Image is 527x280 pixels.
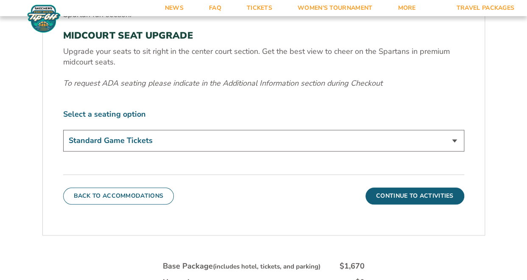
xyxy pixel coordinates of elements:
label: Select a seating option [63,109,464,120]
div: $1,670 [340,261,365,272]
h3: MIDCOURT SEAT UPGRADE [63,30,464,41]
button: Continue To Activities [365,188,464,204]
p: Upgrade your seats to sit right in the center court section. Get the best view to cheer on the Sp... [63,46,464,67]
button: Back To Accommodations [63,188,174,204]
img: Fort Myers Tip-Off [25,4,62,33]
small: (includes hotel, tickets, and parking) [213,262,321,271]
em: To request ADA seating please indicate in the Additional Information section during Checkout [63,78,382,88]
div: Base Package [163,261,321,272]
